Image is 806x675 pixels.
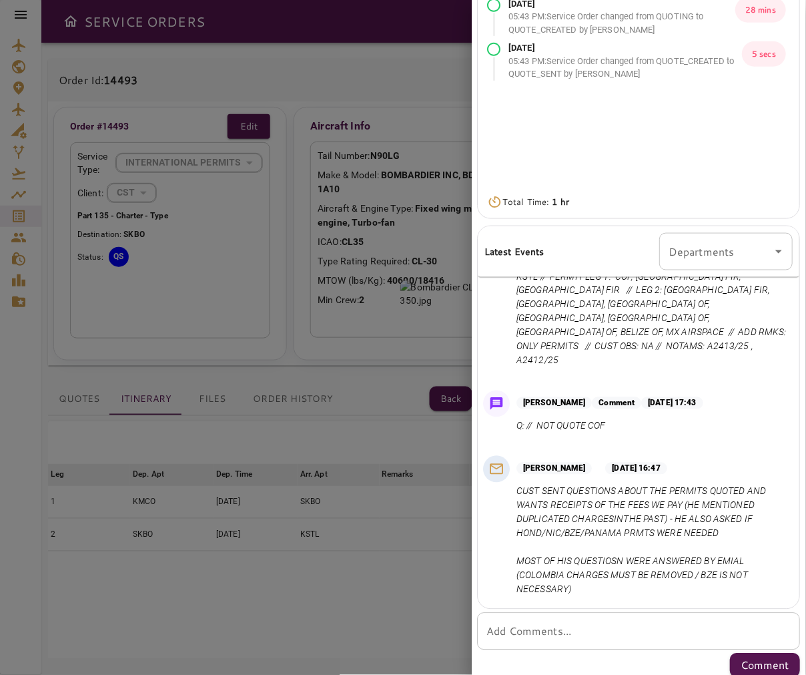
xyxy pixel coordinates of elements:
b: 1 hr [552,196,570,208]
p: CUST SENT QUESTIONS ABOUT THE PERMITS QUOTED AND WANTS RECEIPTS OF THE FEES WE PAY (HE MENTIONED ... [517,485,788,597]
h6: Latest Events [485,244,544,259]
img: Message Icon [488,395,506,413]
p: [DATE] [509,41,743,55]
p: Total Time: [503,196,570,209]
p: [DATE] 17:43 [642,397,703,409]
p: [PERSON_NAME] [517,397,592,409]
p: Comment [592,397,642,409]
p: 05:43 PM : Service Order changed from QUOTE_CREATED to QUOTE_SENT by [PERSON_NAME] [509,55,743,81]
button: Open [770,242,789,261]
p: [DATE] 16:47 [606,463,667,475]
p: [PERSON_NAME] [517,463,592,475]
p: 5 secs [743,41,787,67]
p: Comment [741,658,790,674]
p: 05:43 PM : Service Order changed from QUOTING to QUOTE_CREATED by [PERSON_NAME] [509,10,736,36]
img: Timer Icon [488,196,503,209]
p: Q: // NOT QUOTE COF [517,419,704,433]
